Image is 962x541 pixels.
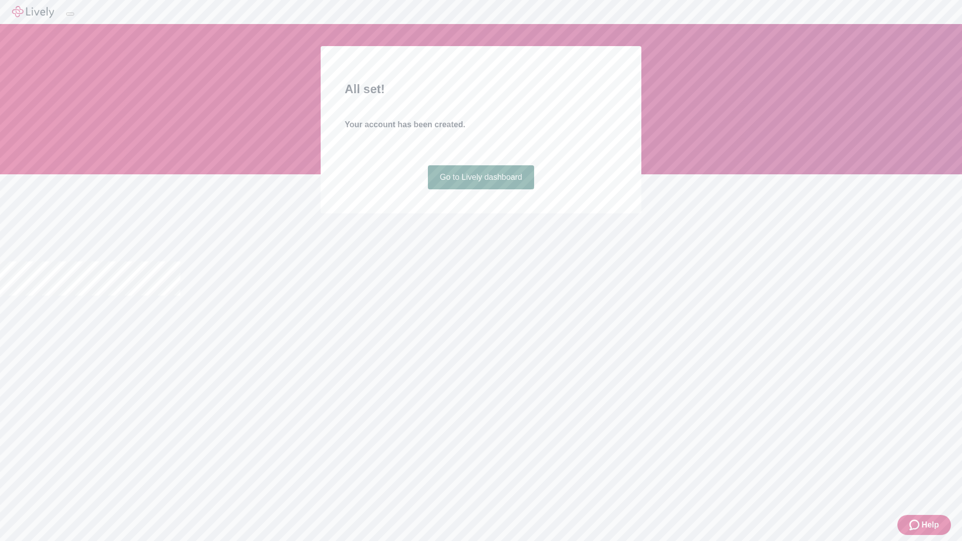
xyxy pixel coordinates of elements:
[66,13,74,16] button: Log out
[909,519,921,531] svg: Zendesk support icon
[921,519,939,531] span: Help
[345,80,617,98] h2: All set!
[428,165,535,189] a: Go to Lively dashboard
[12,6,54,18] img: Lively
[897,515,951,535] button: Zendesk support iconHelp
[345,119,617,131] h4: Your account has been created.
